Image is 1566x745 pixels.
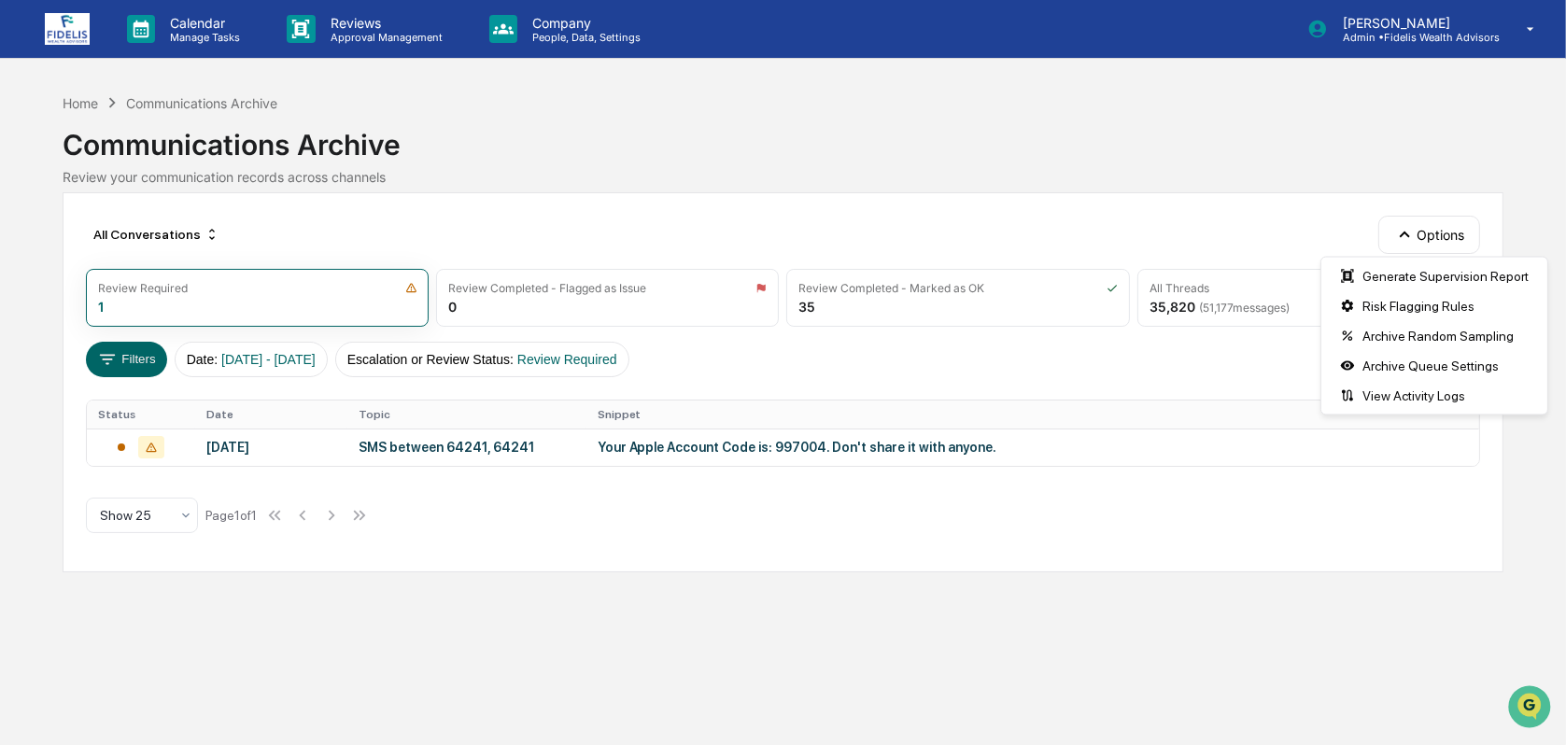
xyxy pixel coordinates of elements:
[37,235,120,254] span: Preclearance
[347,401,586,429] th: Topic
[1325,351,1544,381] div: Archive Queue Settings
[1506,683,1557,734] iframe: Open customer support
[1150,281,1209,295] div: All Threads
[98,299,104,315] div: 1
[45,13,90,45] img: logo
[37,271,118,289] span: Data Lookup
[63,143,306,162] div: Start new chat
[448,299,457,315] div: 0
[155,31,249,44] p: Manage Tasks
[63,113,1503,162] div: Communications Archive
[1320,257,1548,415] div: Options
[405,282,417,294] img: icon
[128,228,239,261] a: 🗄️Attestations
[132,316,226,330] a: Powered byPylon
[517,15,650,31] p: Company
[1150,299,1290,315] div: 35,820
[1325,321,1544,351] div: Archive Random Sampling
[98,281,188,295] div: Review Required
[19,273,34,288] div: 🔎
[206,440,336,455] div: [DATE]
[11,263,125,297] a: 🔎Data Lookup
[1325,291,1544,321] div: Risk Flagging Rules
[11,228,128,261] a: 🖐️Preclearance
[798,281,984,295] div: Review Completed - Marked as OK
[1325,381,1544,411] div: View Activity Logs
[798,299,815,315] div: 35
[195,401,347,429] th: Date
[135,237,150,252] div: 🗄️
[1107,282,1118,294] img: icon
[755,282,767,294] img: icon
[186,316,226,330] span: Pylon
[221,352,316,367] span: [DATE] - [DATE]
[19,143,52,176] img: 1746055101610-c473b297-6a78-478c-a979-82029cc54cd1
[316,31,452,44] p: Approval Management
[154,235,232,254] span: Attestations
[63,95,98,111] div: Home
[317,148,340,171] button: Start new chat
[1325,261,1544,291] div: Generate Supervision Report
[63,169,1503,185] div: Review your communication records across channels
[63,162,236,176] div: We're available if you need us!
[316,15,452,31] p: Reviews
[126,95,277,111] div: Communications Archive
[517,31,650,44] p: People, Data, Settings
[1328,31,1500,44] p: Admin • Fidelis Wealth Advisors
[1199,301,1290,315] span: ( 51,177 messages)
[205,508,257,523] div: Page 1 of 1
[517,352,617,367] span: Review Required
[359,440,534,455] div: SMS between 64241, 64241
[1328,15,1500,31] p: [PERSON_NAME]
[175,342,328,377] button: Date:[DATE] - [DATE]
[598,440,1345,455] div: Your Apple Account Code is: 997004. Don't share it with anyone.
[19,39,340,69] p: How can we help?
[335,342,629,377] button: Escalation or Review Status:Review Required
[86,219,227,249] div: All Conversations
[155,15,249,31] p: Calendar
[448,281,646,295] div: Review Completed - Flagged as Issue
[19,237,34,252] div: 🖐️
[86,342,167,377] button: Filters
[1378,216,1480,253] button: Options
[87,401,195,429] th: Status
[586,401,1479,429] th: Snippet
